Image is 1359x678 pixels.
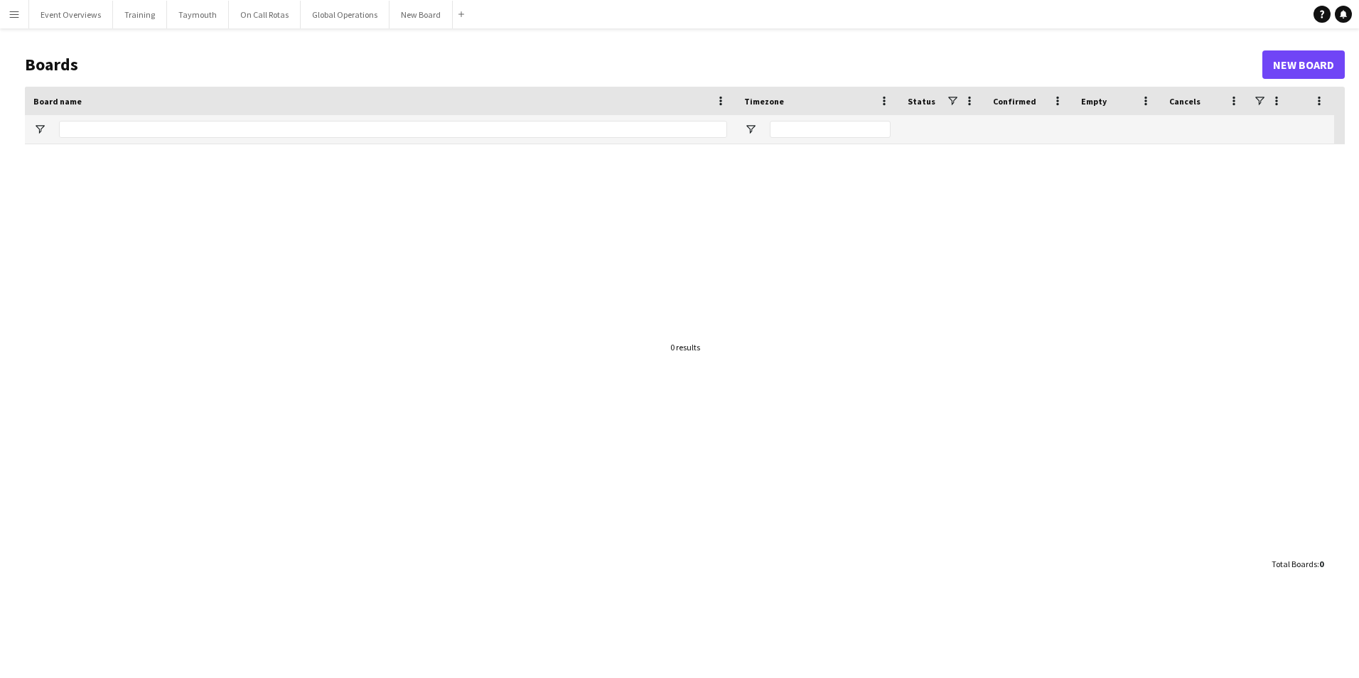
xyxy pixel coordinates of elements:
button: Event Overviews [29,1,113,28]
h1: Boards [25,54,1262,75]
button: On Call Rotas [229,1,301,28]
input: Timezone Filter Input [770,121,891,138]
span: Confirmed [993,96,1036,107]
button: Training [113,1,167,28]
div: : [1272,550,1323,578]
span: Status [908,96,935,107]
button: Taymouth [167,1,229,28]
input: Board name Filter Input [59,121,727,138]
button: Open Filter Menu [744,123,757,136]
span: Empty [1081,96,1107,107]
button: Open Filter Menu [33,123,46,136]
span: Board name [33,96,82,107]
button: New Board [390,1,453,28]
span: Timezone [744,96,784,107]
span: Cancels [1169,96,1200,107]
div: 0 results [670,342,700,353]
a: New Board [1262,50,1345,79]
span: 0 [1319,559,1323,569]
button: Global Operations [301,1,390,28]
span: Total Boards [1272,559,1317,569]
